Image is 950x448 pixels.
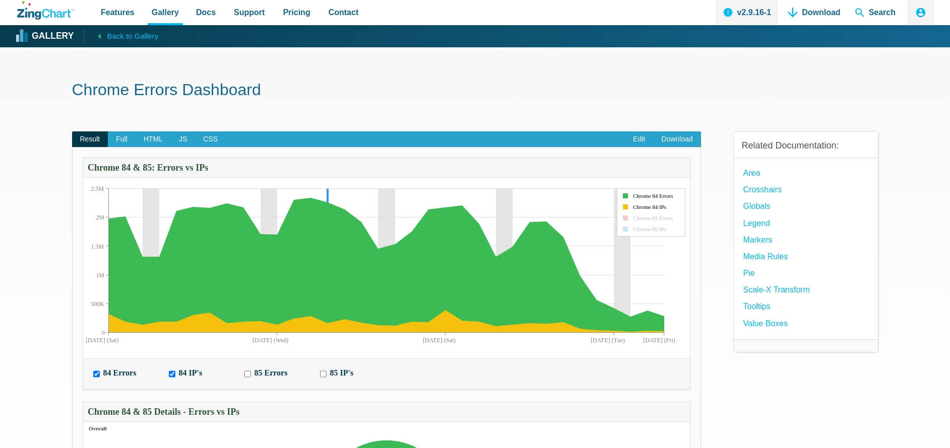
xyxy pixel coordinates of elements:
[742,140,870,152] h3: Related Documentation:
[743,233,773,247] a: Markers
[84,29,158,43] a: Back to Gallery
[152,6,179,19] span: Gallery
[196,6,216,19] span: Docs
[743,216,770,230] a: Legend
[743,250,788,263] a: Media Rules
[330,366,354,380] label: 85 IP's
[743,199,771,213] a: globals
[743,283,810,296] a: scale-x transform
[329,6,359,19] span: Contact
[72,131,108,147] span: Result
[591,337,625,344] tspan: [DATE] (Tue)
[17,29,74,44] a: Gallery
[136,131,171,147] span: HTML
[653,131,701,147] a: Download
[234,6,265,19] span: Support
[108,131,136,147] span: Full
[17,1,74,20] a: ZingChart Logo. Click to return to the homepage
[625,131,653,147] a: Edit
[195,131,226,147] span: CSS
[179,366,203,380] label: 84 IP's
[101,6,135,19] span: Features
[103,366,137,380] label: 84 Errors
[32,32,74,41] strong: Gallery
[72,80,878,102] h1: Chrome Errors Dashboard
[743,317,788,330] a: Value Boxes
[743,300,771,313] a: Tooltips
[255,366,288,380] label: 85 Errors
[743,183,782,196] a: Crosshairs
[743,166,761,180] a: Area
[743,266,755,280] a: Pie
[283,6,310,19] span: Pricing
[643,337,675,344] tspan: [DATE] (Fri)
[107,30,158,43] span: Back to Gallery
[171,131,195,147] span: JS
